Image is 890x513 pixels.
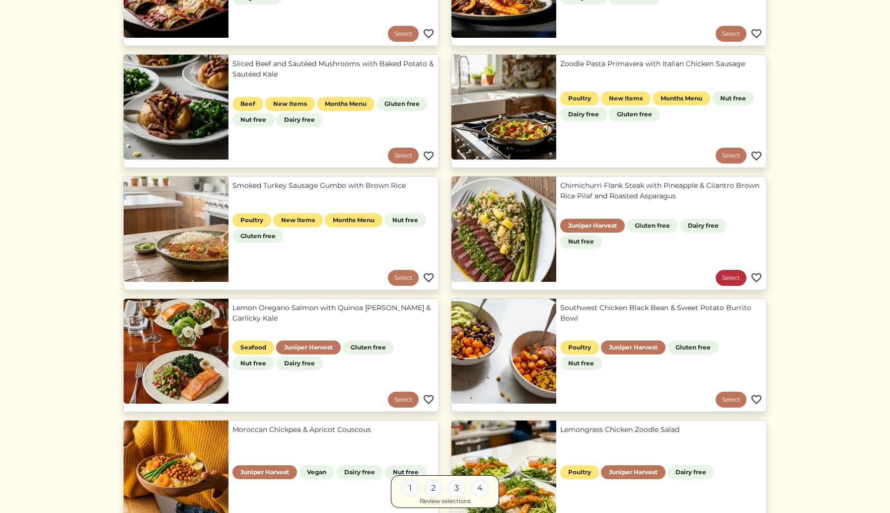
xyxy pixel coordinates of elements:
[560,59,762,69] a: Zoodle Pasta Primavera with Italian Chicken Sausage
[716,148,746,164] a: Select
[448,479,465,497] div: 3
[232,59,435,80] a: Sliced Beef and Sautéed Mushrooms with Baked Potato & Sautéed Kale
[391,475,499,508] a: 1 2 3 4 Review selections
[716,392,746,408] a: Select
[560,180,762,201] a: Chimichurri Flank Steak with Pineapple & Cilantro Brown Rice Pilaf and Roasted Asparagus
[560,303,762,324] a: Southwest Chicken Black Bean & Sweet Potato Burrito Bowl
[232,425,435,435] a: Moroccan Chickpea & Apricot Couscous
[425,479,442,497] div: 2
[716,26,746,42] a: Select
[423,272,435,284] img: Favorite menu item
[401,479,419,497] div: 1
[232,303,435,324] a: Lemon Oregano Salmon with Quinoa [PERSON_NAME] & Garlicky Kale
[750,150,762,162] img: Favorite menu item
[750,272,762,284] img: Favorite menu item
[388,26,419,42] a: Select
[716,270,746,286] a: Select
[388,270,419,286] a: Select
[388,392,419,408] a: Select
[420,497,471,506] div: Review selections
[388,148,419,164] a: Select
[560,425,762,435] a: Lemongrass Chicken Zoodle Salad
[423,150,435,162] img: Favorite menu item
[471,479,489,497] div: 4
[750,394,762,406] img: Favorite menu item
[423,28,435,40] img: Favorite menu item
[750,28,762,40] img: Favorite menu item
[423,394,435,406] img: Favorite menu item
[232,180,435,191] a: Smoked Turkey Sausage Gumbo with Brown Rice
